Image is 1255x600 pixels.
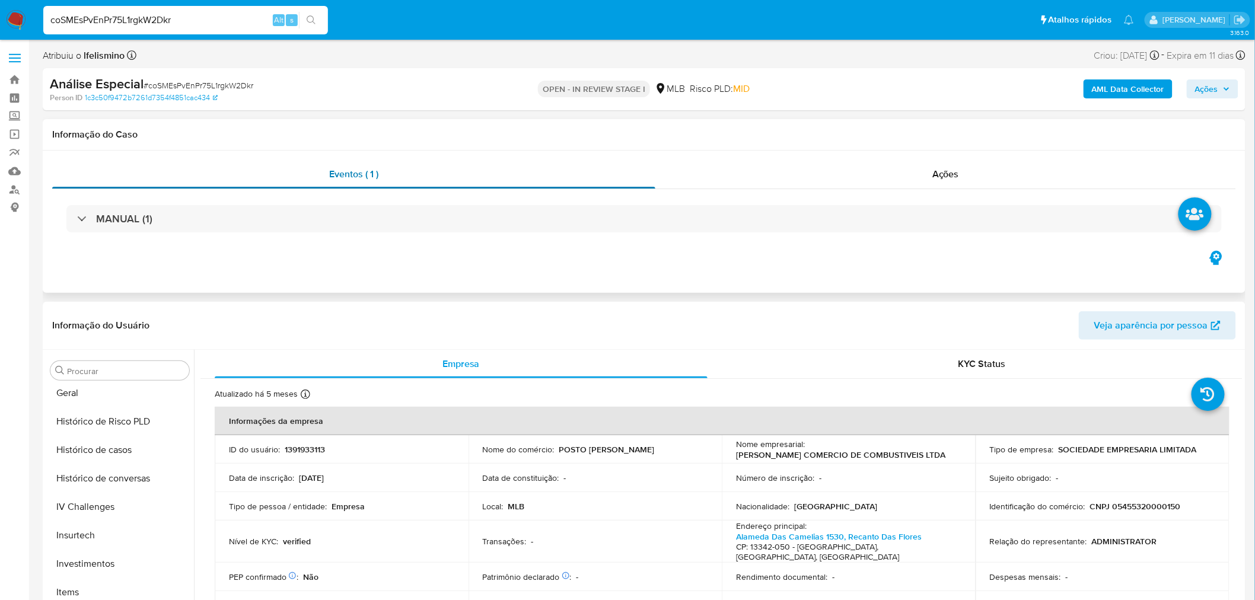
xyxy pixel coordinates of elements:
button: Investimentos [46,550,194,578]
span: MID [733,82,750,95]
span: KYC Status [958,357,1006,371]
span: Risco PLD: [690,82,750,95]
p: Nome do comércio : [483,444,555,455]
p: Nacionalidade : [736,501,789,512]
span: Empresa [442,357,480,371]
p: Local : [483,501,504,512]
p: Nome empresarial : [736,439,805,449]
p: Endereço principal : [736,521,807,531]
p: verified [283,536,311,547]
button: AML Data Collector [1084,79,1173,98]
button: Insurtech [46,521,194,550]
b: AML Data Collector [1092,79,1164,98]
p: laisa.felismino@mercadolivre.com [1162,14,1229,25]
span: s [290,14,294,25]
p: [GEOGRAPHIC_DATA] [794,501,877,512]
a: Alameda Das Camelias 1530, Recanto Das Flores [736,531,922,542]
p: CNPJ 05455320000150 [1090,501,1181,512]
p: - [819,473,821,483]
p: Data de inscrição : [229,473,294,483]
button: Histórico de casos [46,436,194,464]
span: # coSMEsPvEnPr75L1rgkW2Dkr [144,79,253,91]
p: ADMINISTRATOR [1092,536,1157,547]
p: Atualizado há 5 meses [215,388,298,400]
p: PEP confirmado : [229,572,298,582]
p: Nível de KYC : [229,536,278,547]
p: Sujeito obrigado : [990,473,1052,483]
span: Expira em 11 dias [1167,49,1234,62]
p: ID do usuário : [229,444,280,455]
p: Patrimônio declarado : [483,572,572,582]
button: Veja aparência por pessoa [1079,311,1236,340]
a: Notificações [1124,15,1134,25]
p: MLB [508,501,525,512]
h1: Informação do Usuário [52,320,149,331]
span: Veja aparência por pessoa [1094,311,1208,340]
p: [DATE] [299,473,324,483]
p: - [832,572,834,582]
span: Atribuiu o [43,49,125,62]
button: search-icon [299,12,323,28]
p: [PERSON_NAME] COMERCIO DE COMBUSTIVEIS LTDA [736,449,945,460]
p: POSTO [PERSON_NAME] [559,444,655,455]
p: Tipo de pessoa / entidade : [229,501,327,512]
button: Ações [1187,79,1238,98]
button: Histórico de conversas [46,464,194,493]
p: OPEN - IN REVIEW STAGE I [538,81,650,97]
p: Transações : [483,536,527,547]
div: MLB [655,82,685,95]
p: - [1066,572,1068,582]
h1: Informação do Caso [52,129,1236,141]
p: Despesas mensais : [990,572,1061,582]
a: Sair [1234,14,1246,26]
th: Informações da empresa [215,407,1229,435]
span: Atalhos rápidos [1049,14,1112,26]
p: 1391933113 [285,444,325,455]
b: Análise Especial [50,74,144,93]
a: 1c3c50f9472b7261d7354f4851cac434 [85,92,218,103]
p: Tipo de empresa : [990,444,1054,455]
p: - [1056,473,1059,483]
p: Número de inscrição : [736,473,814,483]
span: - [1162,47,1165,63]
p: - [576,572,579,582]
b: lfelismino [81,49,125,62]
input: Procurar [67,366,184,376]
div: MANUAL (1) [66,205,1222,232]
span: Eventos ( 1 ) [329,167,378,181]
p: Empresa [332,501,365,512]
div: Criou: [DATE] [1094,47,1160,63]
p: Rendimento documental : [736,572,827,582]
button: IV Challenges [46,493,194,521]
button: Geral [46,379,194,407]
span: Ações [1195,79,1218,98]
p: Não [303,572,318,582]
p: - [531,536,534,547]
h4: CP: 13342-050 - [GEOGRAPHIC_DATA], [GEOGRAPHIC_DATA], [GEOGRAPHIC_DATA] [736,542,957,563]
p: - [564,473,566,483]
p: Data de constituição : [483,473,559,483]
span: Alt [274,14,284,25]
button: Histórico de Risco PLD [46,407,194,436]
button: Procurar [55,366,65,375]
input: Pesquise usuários ou casos... [43,12,328,28]
h3: MANUAL (1) [96,212,152,225]
p: SOCIEDADE EMPRESARIA LIMITADA [1059,444,1197,455]
span: Ações [932,167,959,181]
p: Identificação do comércio : [990,501,1085,512]
b: Person ID [50,92,82,103]
p: Relação do representante : [990,536,1087,547]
